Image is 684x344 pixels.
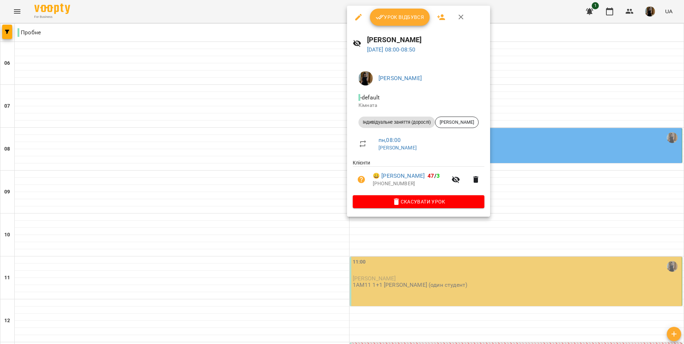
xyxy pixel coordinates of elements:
a: 😀 [PERSON_NAME] [373,172,425,180]
button: Урок відбувся [370,9,430,26]
span: Урок відбувся [376,13,424,21]
p: Кімната [358,102,479,109]
span: Індивідуальне заняття (дорослі) [358,119,435,126]
a: пн , 08:00 [378,137,401,143]
ul: Клієнти [353,159,484,195]
img: 283d04c281e4d03bc9b10f0e1c453e6b.jpg [358,71,373,85]
h6: [PERSON_NAME] [367,34,484,45]
a: [DATE] 08:00-08:50 [367,46,416,53]
button: Візит ще не сплачено. Додати оплату? [353,171,370,188]
div: [PERSON_NAME] [435,117,479,128]
span: Скасувати Урок [358,197,479,206]
span: 3 [436,172,440,179]
p: [PHONE_NUMBER] [373,180,447,187]
a: [PERSON_NAME] [378,75,422,82]
span: - default [358,94,381,101]
span: [PERSON_NAME] [435,119,478,126]
span: 47 [427,172,434,179]
b: / [427,172,440,179]
a: [PERSON_NAME] [378,145,417,151]
button: Скасувати Урок [353,195,484,208]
